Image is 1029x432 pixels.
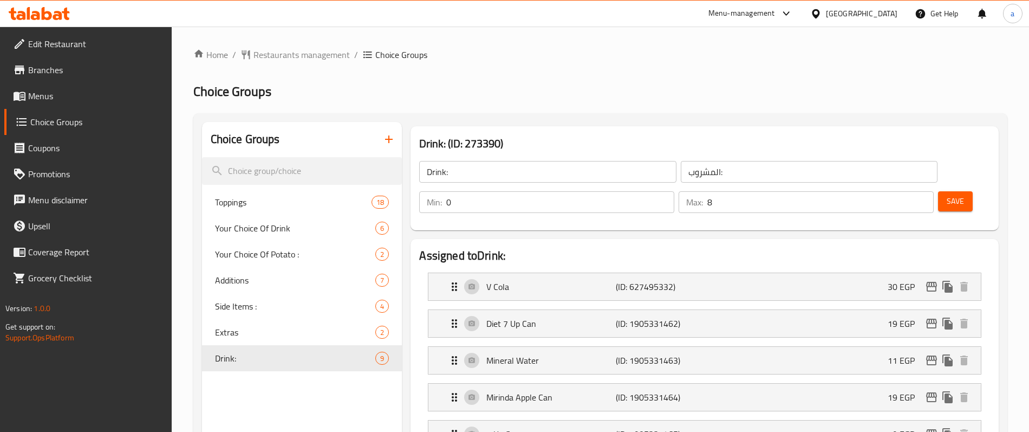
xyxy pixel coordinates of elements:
span: Toppings [215,196,372,209]
div: Choices [375,222,389,235]
p: 19 EGP [888,317,923,330]
p: Max: [686,196,703,209]
a: Home [193,48,228,61]
button: duplicate [940,315,956,332]
a: Support.OpsPlatform [5,331,74,345]
button: duplicate [940,352,956,369]
button: edit [923,389,940,405]
a: Choice Groups [4,109,172,135]
span: 4 [376,301,388,312]
span: Grocery Checklist [28,272,163,285]
span: 2 [376,249,388,260]
a: Menus [4,83,172,109]
h2: Choice Groups [211,131,280,147]
li: Expand [419,305,989,342]
span: Upsell [28,220,163,233]
a: Restaurants management [240,48,350,61]
button: delete [956,352,972,369]
li: / [232,48,236,61]
div: Your Choice Of Drink6 [202,215,402,241]
p: (ID: 627495332) [616,280,702,293]
a: Branches [4,57,172,83]
span: 9 [376,353,388,364]
div: Choices [375,248,389,261]
button: edit [923,352,940,369]
button: edit [923,279,940,295]
div: Menu-management [708,7,775,20]
button: edit [923,315,940,332]
a: Upsell [4,213,172,239]
div: Side Items :4 [202,293,402,319]
div: Toppings18 [202,189,402,215]
span: Side Items : [215,300,376,313]
span: Coupons [28,141,163,154]
span: Get support on: [5,320,55,334]
span: Choice Groups [375,48,427,61]
span: Your Choice Of Potato : [215,248,376,261]
span: Drink: [215,352,376,365]
span: Coverage Report [28,246,163,259]
span: Restaurants management [253,48,350,61]
li: / [354,48,358,61]
h3: Drink: (ID: 273390) [419,135,989,152]
p: V Cola [486,280,616,293]
span: 18 [372,197,388,208]
div: Expand [428,310,980,337]
p: 19 EGP [888,391,923,404]
div: Drink:9 [202,345,402,371]
a: Coupons [4,135,172,161]
a: Coverage Report [4,239,172,265]
button: duplicate [940,389,956,405]
button: delete [956,315,972,332]
div: Choices [375,300,389,313]
span: Menu disclaimer [28,194,163,207]
span: Edit Restaurant [28,37,163,50]
div: Choices [372,196,389,209]
div: Your Choice Of Potato :2 [202,241,402,267]
p: 30 EGP [888,280,923,293]
span: Choice Groups [193,79,271,104]
span: Branches [28,63,163,76]
p: (ID: 1905331463) [616,354,702,367]
div: Expand [428,384,980,411]
p: Mineral Water [486,354,616,367]
p: (ID: 1905331462) [616,317,702,330]
p: Min: [427,196,442,209]
span: a [1011,8,1014,20]
span: Promotions [28,167,163,180]
span: Version: [5,301,32,315]
div: Choices [375,352,389,365]
nav: breadcrumb [193,48,1007,61]
div: Choices [375,274,389,287]
div: Additions7 [202,267,402,293]
span: 7 [376,275,388,286]
h2: Assigned to Drink: [419,248,989,264]
li: Expand [419,379,989,416]
p: Mirinda Apple Can [486,391,616,404]
p: 11 EGP [888,354,923,367]
li: Expand [419,342,989,379]
p: (ID: 1905331464) [616,391,702,404]
span: Menus [28,89,163,102]
div: [GEOGRAPHIC_DATA] [826,8,897,20]
button: delete [956,279,972,295]
div: Extras2 [202,319,402,345]
a: Edit Restaurant [4,31,172,57]
div: Expand [428,273,980,300]
a: Menu disclaimer [4,187,172,213]
span: Your Choice Of Drink [215,222,376,235]
p: Diet 7 Up Can [486,317,616,330]
a: Grocery Checklist [4,265,172,291]
span: Additions [215,274,376,287]
span: 2 [376,327,388,338]
div: Expand [428,347,980,374]
span: Save [947,195,964,208]
button: delete [956,389,972,405]
button: duplicate [940,279,956,295]
a: Promotions [4,161,172,187]
button: Save [938,191,973,211]
span: Choice Groups [30,115,163,128]
div: Choices [375,326,389,339]
li: Expand [419,268,989,305]
span: 6 [376,223,388,234]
